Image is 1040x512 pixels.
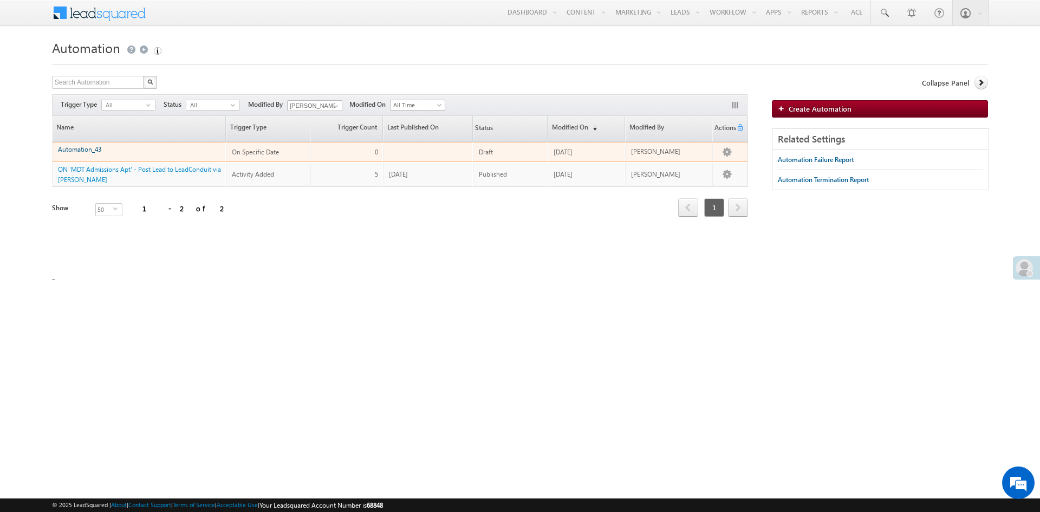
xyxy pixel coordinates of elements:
[53,116,225,141] a: Name
[778,150,854,170] a: Automation Failure Report
[391,100,442,110] span: All Time
[389,170,408,178] span: [DATE]
[217,501,258,508] a: Acceptable Use
[631,147,708,157] div: [PERSON_NAME]
[52,500,383,510] span: © 2025 LeadSquared | | | | |
[678,199,698,217] a: prev
[390,100,445,111] a: All Time
[142,202,227,215] div: 1 - 2 of 2
[704,198,724,217] span: 1
[789,104,851,113] span: Create Automation
[473,117,493,141] span: Status
[146,102,155,107] span: select
[311,116,382,141] a: Trigger Count
[922,78,969,88] span: Collapse Panel
[173,501,215,508] a: Terms of Service
[102,100,146,110] span: All
[678,198,698,217] span: prev
[383,116,472,141] a: Last Published On
[52,39,120,56] span: Automation
[375,170,378,178] span: 5
[232,148,279,156] span: On Specific Date
[778,170,869,190] a: Automation Termination Report
[554,170,573,178] span: [DATE]
[631,170,708,179] div: [PERSON_NAME]
[713,117,736,141] span: Actions
[58,145,101,153] a: Automation_43
[96,204,113,216] span: 50
[626,116,712,141] a: Modified By
[349,100,390,109] span: Modified On
[375,148,378,156] span: 0
[113,206,122,211] span: select
[588,124,597,132] span: (sorted descending)
[728,198,748,217] span: next
[778,155,854,165] div: Automation Failure Report
[52,203,87,213] div: Show
[367,501,383,509] span: 68848
[287,100,342,111] input: Type to Search
[58,165,221,184] a: ON 'MDT Admissions Apt' - Post Lead to LeadConduit via [PERSON_NAME]
[328,101,341,112] a: Show All Items
[164,100,186,109] span: Status
[231,102,239,107] span: select
[248,100,287,109] span: Modified By
[128,501,171,508] a: Contact Support
[52,36,988,307] div: _
[554,148,573,156] span: [DATE]
[61,100,101,109] span: Trigger Type
[111,501,127,508] a: About
[778,105,789,112] img: add_icon.png
[772,129,989,150] div: Related Settings
[186,100,231,110] span: All
[259,501,383,509] span: Your Leadsquared Account Number is
[548,116,625,141] a: Modified On(sorted descending)
[479,148,493,156] span: Draft
[147,79,153,85] img: Search
[728,199,748,217] a: next
[778,175,869,185] div: Automation Termination Report
[226,116,309,141] a: Trigger Type
[232,170,274,178] span: Activity Added
[479,170,507,178] span: Published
